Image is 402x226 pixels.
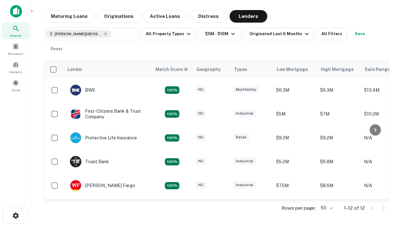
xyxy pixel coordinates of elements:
td: $9.2M [273,126,317,150]
div: Low Mortgage [277,66,308,73]
div: NC [196,86,206,93]
span: Contacts [9,69,22,74]
div: Industrial [233,181,256,189]
a: Saved [2,77,30,94]
button: $5M - $10M [198,28,242,40]
span: [PERSON_NAME][GEOGRAPHIC_DATA], [GEOGRAPHIC_DATA] [55,31,102,37]
button: Maturing Loans [44,10,95,23]
div: 50 [318,203,334,213]
div: Industrial [233,158,256,165]
button: Lenders [230,10,267,23]
p: 1–12 of 12 [344,204,365,212]
span: Search [10,33,21,38]
span: Saved [11,88,20,93]
th: High Mortgage [317,61,361,78]
div: Geography [196,66,221,73]
div: BWE [70,84,95,96]
th: Low Mortgage [273,61,317,78]
div: Truist Bank [70,156,109,167]
h6: Match Score [155,66,187,73]
div: NC [196,134,206,141]
img: capitalize-icon.png [10,5,22,18]
p: T B [73,159,79,165]
div: NC [196,181,206,189]
a: Search [2,22,30,39]
div: Capitalize uses an advanced AI algorithm to match your search with the best lender. The match sco... [155,66,188,73]
div: Matching Properties: 2, hasApolloMatch: undefined [165,134,179,142]
div: High Mortgage [321,66,354,73]
button: Originated Last 6 Months [244,28,313,40]
td: $6.8M [317,150,361,174]
a: Contacts [2,59,30,76]
img: picture [70,180,81,191]
th: Capitalize uses an advanced AI algorithm to match your search with the best lender. The match sco... [152,61,193,78]
th: Lender [64,61,152,78]
div: First-citizens Bank & Trust Company [70,108,145,120]
th: Types [230,61,273,78]
span: Borrowers [8,51,23,56]
div: [PERSON_NAME] Fargo [70,180,135,191]
button: Distress [189,10,227,23]
div: NC [196,110,206,117]
td: $6.3M [317,78,361,102]
div: NC [196,158,206,165]
div: Lender [68,66,83,73]
td: $8.8M [317,197,361,221]
button: Active Loans [143,10,187,23]
div: Sale Range [365,66,390,73]
p: Rows per page: [282,204,316,212]
td: $7.5M [273,174,317,197]
div: Matching Properties: 2, hasApolloMatch: undefined [165,86,179,94]
td: $5.2M [273,150,317,174]
img: picture [70,132,81,143]
button: Reset [46,43,67,55]
img: picture [70,85,81,95]
div: Protective Life Insurance [70,132,137,143]
iframe: Chat Widget [371,176,402,206]
td: $9.2M [317,126,361,150]
button: All Property Types [141,28,195,40]
img: picture [70,109,81,119]
button: Save your search to get updates of matches that match your search criteria. [350,28,370,40]
button: All Filters [316,28,347,40]
div: Matching Properties: 2, hasApolloMatch: undefined [165,182,179,190]
div: Multifamily [233,86,259,93]
td: $5M [273,102,317,126]
td: $8.8M [273,197,317,221]
th: Geography [193,61,230,78]
td: $7M [317,102,361,126]
a: Borrowers [2,40,30,57]
div: Matching Properties: 3, hasApolloMatch: undefined [165,158,179,166]
div: Industrial [233,110,256,117]
div: Types [234,66,247,73]
div: Retail [233,134,249,141]
div: Matching Properties: 2, hasApolloMatch: undefined [165,110,179,118]
button: Originations [97,10,140,23]
td: $6.3M [273,78,317,102]
td: $8.6M [317,174,361,197]
div: Originated Last 6 Months [249,30,311,38]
